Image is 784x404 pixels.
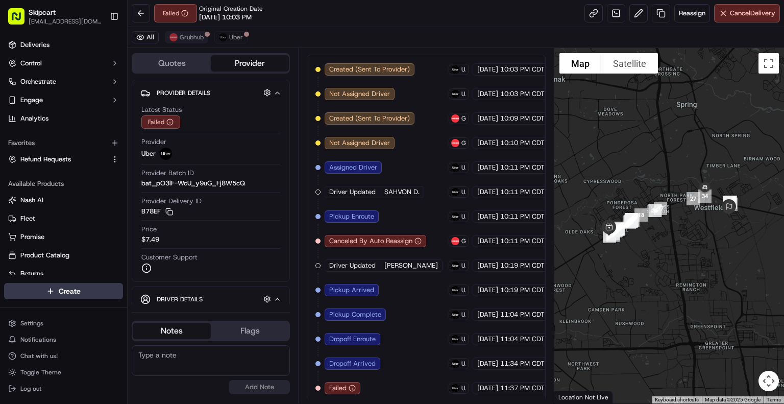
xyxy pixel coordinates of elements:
[20,77,56,86] span: Orchestrate
[477,187,498,197] span: [DATE]
[20,336,56,344] span: Notifications
[329,114,410,123] span: Created (Sent To Provider)
[199,13,252,22] span: [DATE] 10:03 PM
[329,335,376,344] span: Dropoff Enroute
[557,390,591,403] a: Open this area in Google Maps (opens a new window)
[621,209,642,230] div: 21
[477,163,498,172] span: [DATE]
[4,74,123,90] button: Orchestrate
[141,235,159,244] span: $7.49
[554,391,613,403] div: Location Not Live
[20,352,58,360] span: Chat with us!
[141,149,156,158] span: Uber
[461,311,466,319] span: Uber
[477,65,498,74] span: [DATE]
[619,211,640,233] div: 22
[20,59,42,68] span: Control
[714,4,780,22] button: CancelDelivery
[82,224,168,242] a: 💻API Documentation
[4,316,123,330] button: Settings
[29,7,56,17] button: Skipcart
[4,382,123,396] button: Log out
[500,384,545,393] span: 11:37 PM CDT
[630,204,652,226] div: 18
[451,286,459,294] img: uber-new-logo.jpeg
[20,40,50,50] span: Deliveries
[111,185,114,194] span: •
[157,295,203,303] span: Driver Details
[4,55,123,72] button: Control
[477,384,498,393] span: [DATE]
[180,33,204,41] span: Grubhub
[451,262,459,270] img: uber-new-logo.jpeg
[461,286,466,294] span: Uber
[10,176,27,196] img: Wisdom Oko
[8,214,119,223] a: Fleet
[29,17,102,26] button: [EMAIL_ADDRESS][DOMAIN_NAME]
[140,84,281,101] button: Provider Details
[559,53,601,74] button: Show street map
[199,5,263,13] span: Original Creation Date
[477,310,498,319] span: [DATE]
[20,232,44,242] span: Promise
[6,224,82,242] a: 📗Knowledge Base
[211,323,289,339] button: Flags
[158,130,186,142] button: See all
[4,4,106,29] button: Skipcart[EMAIL_ADDRESS][DOMAIN_NAME]
[154,4,197,22] button: Failed
[329,384,347,393] span: Failed
[500,65,545,74] span: 10:03 PM CDT
[758,371,779,391] button: Map camera controls
[20,196,43,205] span: Nash AI
[174,100,186,112] button: Start new chat
[451,114,459,123] img: 5e692f75ce7d37001a5d71f1
[461,188,466,196] span: Uber
[655,396,699,403] button: Keyboard shortcuts
[20,228,78,238] span: Knowledge Base
[719,192,740,213] div: 28
[500,114,545,123] span: 10:09 PM CDT
[557,390,591,403] img: Google
[730,9,775,18] span: Cancel Delivery
[329,138,390,148] span: Not Assigned Driver
[90,158,111,166] span: [DATE]
[451,360,459,368] img: uber-new-logo.jpeg
[4,151,123,168] button: Refund Requests
[461,114,466,123] span: Grubhub
[8,196,119,205] a: Nash AI
[4,192,123,208] button: Nash AI
[10,229,18,237] div: 📗
[477,138,498,148] span: [DATE]
[451,237,459,245] img: 5e692f75ce7d37001a5d71f1
[461,335,466,343] span: Uber
[451,212,459,221] img: uber-new-logo.jpeg
[461,237,466,245] span: Grubhub
[329,261,376,270] span: Driver Updated
[169,33,178,41] img: 5e692f75ce7d37001a5d71f1
[4,135,123,151] div: Favorites
[500,310,545,319] span: 11:04 PM CDT
[157,89,210,97] span: Provider Details
[21,97,40,115] img: 5e9a9d7314ff4150bce227a61376b483.jpg
[4,176,123,192] div: Available Products
[329,310,381,319] span: Pickup Complete
[329,359,376,368] span: Dropoff Arrived
[8,155,107,164] a: Refund Requests
[461,163,466,172] span: Uber
[500,335,545,344] span: 11:04 PM CDT
[674,4,710,22] button: Reassign
[4,110,123,127] a: Analytics
[650,198,671,219] div: 17
[620,210,642,232] div: 8
[214,31,248,43] button: Uber
[384,261,438,270] span: [PERSON_NAME]
[141,169,194,178] span: Provider Batch ID
[20,114,48,123] span: Analytics
[4,247,123,264] button: Product Catalog
[86,229,94,237] div: 💻
[229,33,243,41] span: Uber
[141,197,202,206] span: Provider Delivery ID
[500,359,545,368] span: 11:34 PM CDT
